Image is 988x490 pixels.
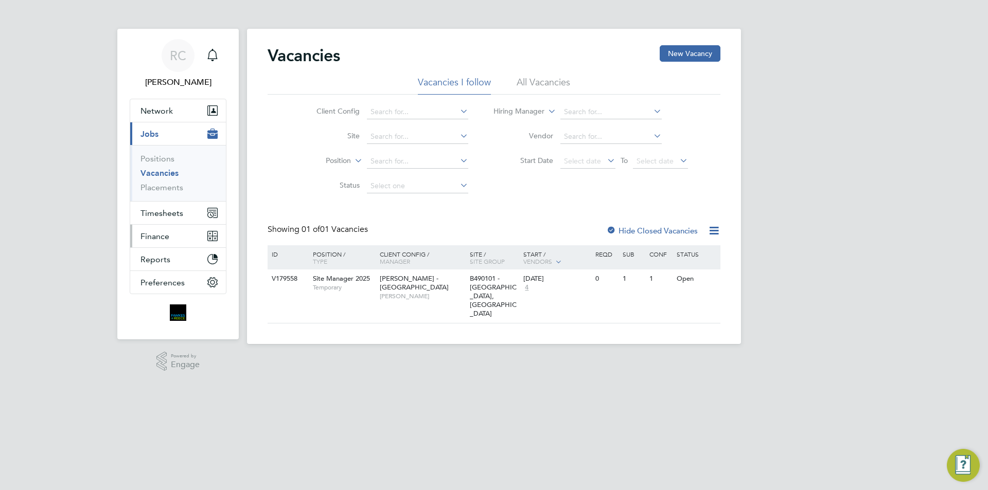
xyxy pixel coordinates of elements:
span: Site Manager 2025 [313,274,370,283]
span: 01 of [302,224,320,234]
label: Client Config [301,106,360,116]
a: Powered byEngage [156,352,200,371]
div: [DATE] [523,275,590,283]
div: Reqd [593,245,620,263]
div: Open [674,269,719,288]
span: Select date [564,156,601,166]
a: Placements [140,183,183,192]
button: Engage Resource Center [947,449,980,482]
button: Preferences [130,271,226,294]
a: Go to home page [130,304,226,321]
button: New Vacancy [660,45,720,62]
span: Manager [380,257,410,265]
input: Search for... [367,154,468,169]
button: Reports [130,248,226,270]
span: 4 [523,283,530,292]
h2: Vacancies [268,45,340,66]
li: All Vacancies [517,76,570,95]
span: [PERSON_NAME] - [GEOGRAPHIC_DATA] [380,274,449,292]
div: Start / [521,245,593,271]
span: Jobs [140,129,158,139]
button: Timesheets [130,202,226,224]
span: B490101 - [GEOGRAPHIC_DATA], [GEOGRAPHIC_DATA] [470,274,517,318]
label: Site [301,131,360,140]
button: Jobs [130,122,226,145]
nav: Main navigation [117,29,239,339]
div: V179558 [269,269,305,288]
input: Select one [367,179,468,193]
span: Robyn Clarke [130,76,226,88]
button: Network [130,99,226,122]
div: Position / [305,245,377,270]
input: Search for... [560,105,662,119]
label: Hide Closed Vacancies [606,226,698,235]
span: Finance [140,231,169,241]
div: Client Config / [377,245,467,270]
label: Position [292,156,351,166]
div: Site / [467,245,521,270]
div: Jobs [130,145,226,201]
span: Reports [140,255,170,264]
img: bromak-logo-retina.png [170,304,186,321]
span: RC [170,49,186,62]
span: Site Group [470,257,505,265]
span: Type [313,257,327,265]
div: 1 [647,269,674,288]
a: RC[PERSON_NAME] [130,39,226,88]
input: Search for... [367,130,468,144]
input: Search for... [367,105,468,119]
span: Timesheets [140,208,183,218]
li: Vacancies I follow [418,76,491,95]
input: Search for... [560,130,662,144]
span: Vendors [523,257,552,265]
span: Preferences [140,278,185,287]
div: Conf [647,245,674,263]
span: Powered by [171,352,200,360]
div: 0 [593,269,620,288]
div: ID [269,245,305,263]
label: Vendor [494,131,553,140]
div: Status [674,245,719,263]
span: 01 Vacancies [302,224,368,234]
span: Select date [637,156,674,166]
a: Vacancies [140,168,179,178]
div: Sub [620,245,647,263]
button: Finance [130,225,226,247]
label: Hiring Manager [485,106,544,117]
span: Network [140,106,173,116]
span: Engage [171,360,200,369]
div: Showing [268,224,370,235]
label: Status [301,180,360,190]
span: To [617,154,631,167]
div: 1 [620,269,647,288]
label: Start Date [494,156,553,165]
span: Temporary [313,283,375,292]
span: [PERSON_NAME] [380,292,465,300]
a: Positions [140,154,174,164]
